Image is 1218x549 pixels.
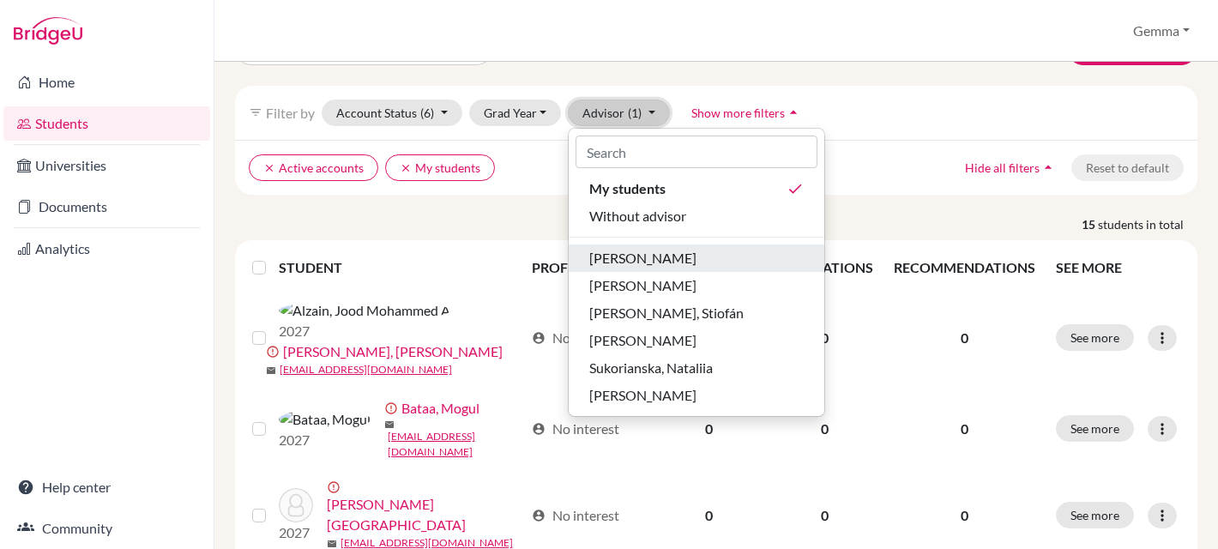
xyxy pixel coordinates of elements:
[3,511,210,546] a: Community
[1125,15,1197,47] button: Gemma
[589,303,744,323] span: [PERSON_NAME], Stiofán
[266,105,315,121] span: Filter by
[420,106,434,120] span: (6)
[279,409,371,430] img: Bataa, Mogul
[3,148,210,183] a: Universities
[569,244,824,272] button: [PERSON_NAME]
[327,494,525,535] a: [PERSON_NAME][GEOGRAPHIC_DATA]
[532,328,619,348] div: No interest
[677,100,817,126] button: Show more filtersarrow_drop_up
[279,522,313,543] p: 2027
[965,160,1040,175] span: Hide all filters
[894,328,1035,348] p: 0
[787,180,804,197] i: done
[3,470,210,504] a: Help center
[280,362,452,377] a: [EMAIL_ADDRESS][DOMAIN_NAME]
[249,154,378,181] button: clearActive accounts
[883,247,1046,288] th: RECOMMENDATIONS
[3,106,210,141] a: Students
[589,206,686,226] span: Without advisor
[568,128,825,417] div: Advisor(1)
[3,232,210,266] a: Analytics
[589,275,696,296] span: [PERSON_NAME]
[568,100,670,126] button: Advisor(1)
[589,248,696,268] span: [PERSON_NAME]
[1082,215,1098,233] strong: 15
[283,341,503,362] a: [PERSON_NAME], [PERSON_NAME]
[569,175,824,202] button: My studentsdone
[14,17,82,45] img: Bridge-U
[1056,324,1134,351] button: See more
[266,345,283,359] span: error_outline
[569,202,824,230] button: Without advisor
[569,354,824,382] button: Sukorianska, Nataliia
[950,154,1071,181] button: Hide all filtersarrow_drop_up
[279,488,313,522] img: Bradlow, Nidal
[384,401,401,415] span: error_outline
[266,365,276,376] span: mail
[532,331,546,345] span: account_circle
[279,430,371,450] p: 2027
[653,388,765,470] td: 0
[249,106,262,119] i: filter_list
[1056,415,1134,442] button: See more
[532,422,546,436] span: account_circle
[322,100,462,126] button: Account Status(6)
[279,300,450,321] img: Alzain, Jood Mohammed A
[589,358,713,378] span: Sukorianska, Nataliia
[785,104,802,121] i: arrow_drop_up
[1071,154,1184,181] button: Reset to default
[1056,502,1134,528] button: See more
[263,162,275,174] i: clear
[569,272,824,299] button: [PERSON_NAME]
[327,480,344,494] span: error_outline
[691,106,785,120] span: Show more filters
[569,382,824,409] button: [PERSON_NAME]
[765,388,883,470] td: 0
[401,398,479,419] a: Bataa, Mogul
[327,539,337,549] span: mail
[1098,215,1197,233] span: students in total
[894,505,1035,526] p: 0
[589,330,696,351] span: [PERSON_NAME]
[3,65,210,100] a: Home
[589,178,666,199] span: My students
[532,419,619,439] div: No interest
[522,247,653,288] th: PROFILE
[532,509,546,522] span: account_circle
[894,419,1035,439] p: 0
[569,327,824,354] button: [PERSON_NAME]
[385,154,495,181] button: clearMy students
[589,385,696,406] span: [PERSON_NAME]
[279,321,450,341] p: 2027
[1040,159,1057,176] i: arrow_drop_up
[628,106,642,120] span: (1)
[279,247,522,288] th: STUDENT
[1046,247,1191,288] th: SEE MORE
[3,190,210,224] a: Documents
[576,136,817,168] input: Search
[469,100,562,126] button: Grad Year
[400,162,412,174] i: clear
[532,505,619,526] div: No interest
[384,419,395,430] span: mail
[569,299,824,327] button: [PERSON_NAME], Stiofán
[388,429,525,460] a: [EMAIL_ADDRESS][DOMAIN_NAME]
